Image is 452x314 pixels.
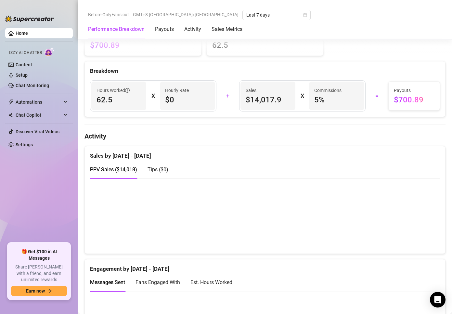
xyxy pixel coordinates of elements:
span: 62.5 [212,40,318,50]
a: Setup [16,72,28,78]
span: Messages Sent [90,279,125,285]
span: Automations [16,97,62,107]
span: GMT+8 [GEOGRAPHIC_DATA]/[GEOGRAPHIC_DATA] [133,10,239,20]
div: Activity [184,25,201,33]
a: Content [16,62,32,67]
span: Chat Copilot [16,110,62,120]
div: Engagement by [DATE] - [DATE] [90,259,440,273]
span: Earn now [26,288,45,294]
span: 5 % [314,95,359,105]
article: Commissions [314,87,342,94]
span: Sales [246,87,290,94]
div: + [220,91,235,101]
a: Settings [16,142,33,147]
span: $700.89 [90,40,196,50]
span: info-circle [125,88,130,93]
span: Fans Engaged With [136,279,180,285]
div: X [301,91,304,101]
div: Sales Metrics [212,25,242,33]
span: $700.89 [394,95,435,105]
span: Hours Worked [97,87,130,94]
div: Est. Hours Worked [190,278,232,286]
a: Discover Viral Videos [16,129,59,134]
span: Izzy AI Chatter [9,50,42,56]
button: Earn nowarrow-right [11,286,67,296]
span: 62.5 [97,95,141,105]
article: Hourly Rate [165,87,189,94]
div: Breakdown [90,67,440,75]
img: Chat Copilot [8,113,13,117]
img: logo-BBDzfeDw.svg [5,16,54,22]
div: Performance Breakdown [88,25,145,33]
img: AI Chatter [45,47,55,57]
span: thunderbolt [8,99,14,105]
h4: Activity [84,132,446,141]
a: Home [16,31,28,36]
span: Share [PERSON_NAME] with a friend, and earn unlimited rewards [11,264,67,283]
span: Last 7 days [246,10,307,20]
span: calendar [303,13,307,17]
span: Before OnlyFans cut [88,10,129,20]
span: $0 [165,95,210,105]
div: X [151,91,155,101]
span: PPV Sales ( $14,018 ) [90,166,137,173]
span: Payouts [394,87,435,94]
span: arrow-right [47,289,52,293]
div: = [369,91,384,101]
div: Sales by [DATE] - [DATE] [90,146,440,160]
div: Payouts [155,25,174,33]
span: $14,017.9 [246,95,290,105]
span: Tips ( $0 ) [148,166,168,173]
span: 🎁 Get $100 in AI Messages [11,249,67,261]
a: Chat Monitoring [16,83,49,88]
div: Open Intercom Messenger [430,292,446,307]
